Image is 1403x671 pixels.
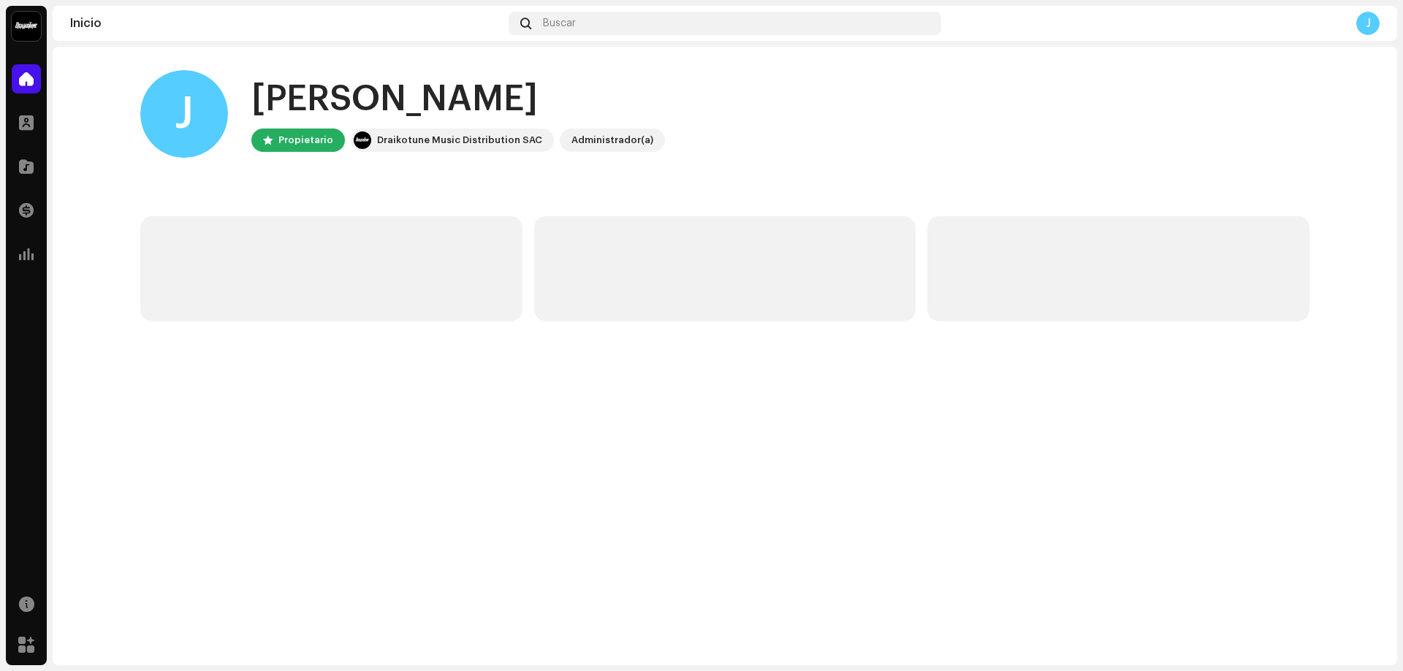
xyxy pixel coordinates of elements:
div: Propietario [278,131,333,149]
div: Inicio [70,18,503,29]
span: Buscar [543,18,576,29]
div: J [1356,12,1380,35]
img: 10370c6a-d0e2-4592-b8a2-38f444b0ca44 [354,131,371,149]
div: J [140,70,228,158]
div: Draikotune Music Distribution SAC [377,131,542,149]
img: 10370c6a-d0e2-4592-b8a2-38f444b0ca44 [12,12,41,41]
div: Administrador(a) [571,131,653,149]
div: [PERSON_NAME] [251,76,665,123]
